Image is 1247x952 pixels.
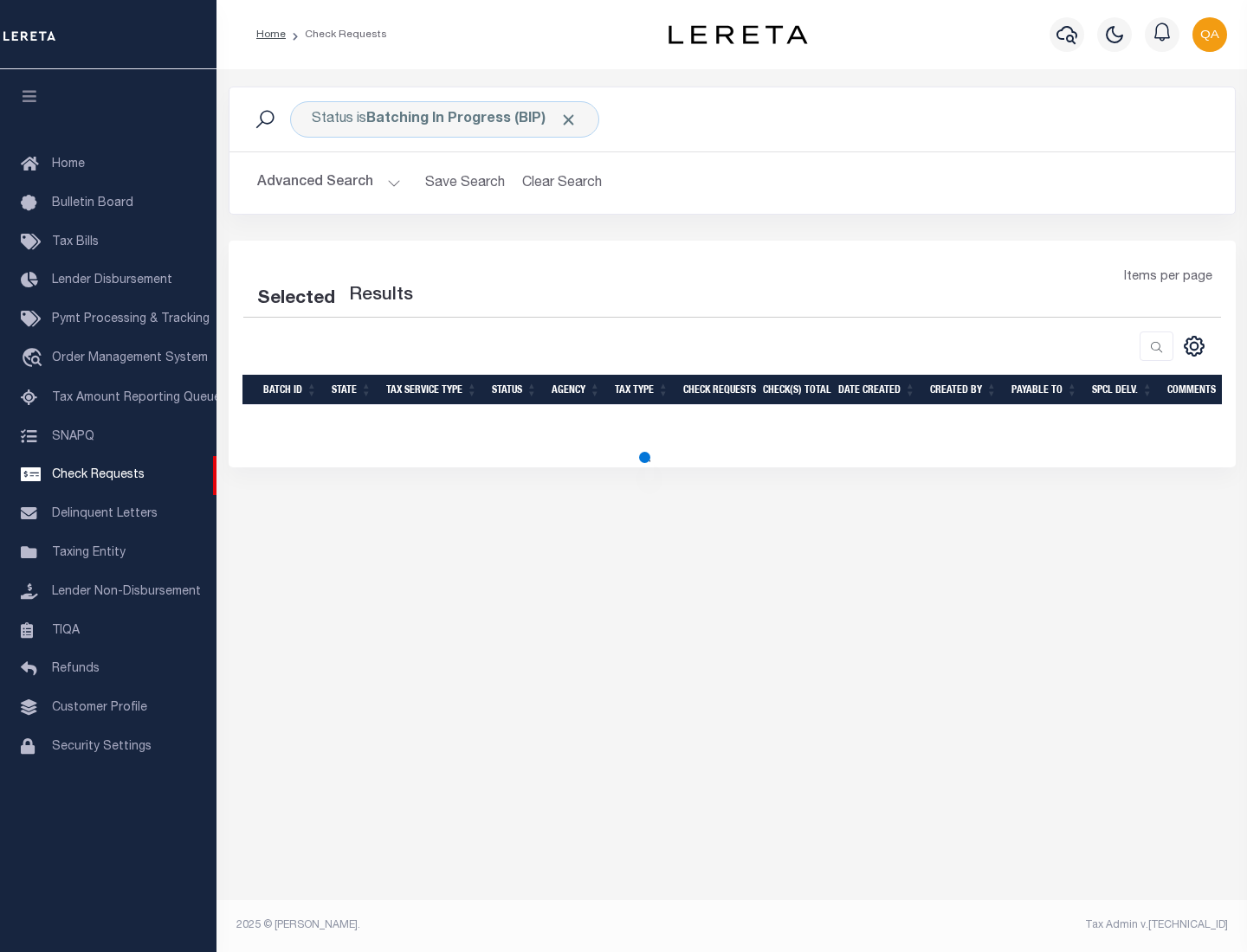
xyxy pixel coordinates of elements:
[52,430,94,442] span: SNAPQ
[366,113,578,126] b: Batching In Progress (BIP)
[52,586,201,598] span: Lender Non-Disbursement
[52,663,100,675] span: Refunds
[1124,268,1212,287] span: Items per page
[52,469,145,481] span: Check Requests
[21,348,48,370] i: travel_explore
[1085,375,1160,405] th: Spcl Delv.
[559,111,578,129] span: Click to Remove
[1160,375,1238,405] th: Comments
[52,197,133,209] span: Bulletin Board
[52,624,80,636] span: TIQA
[831,375,923,405] th: Date Created
[415,166,515,200] button: Save Search
[52,313,210,325] span: Pymt Processing & Tracking
[52,392,221,404] span: Tax Amount Reporting Queue
[676,375,756,405] th: Check Requests
[923,375,1005,405] th: Created By
[52,274,172,286] span: Lender Disbursement
[286,27,387,42] li: Check Requests
[52,741,152,753] span: Security Settings
[52,547,126,559] span: Taxing Entity
[223,917,733,933] div: 2025 © [PERSON_NAME].
[257,166,401,200] button: Advanced Search
[485,375,545,405] th: Status
[1005,375,1085,405] th: Payable To
[349,282,413,310] label: Results
[745,917,1228,933] div: Tax Admin v.[TECHNICAL_ID]
[290,101,599,138] div: Click to Edit
[379,375,485,405] th: Tax Service Type
[325,375,379,405] th: State
[52,158,85,170] span: Home
[1192,17,1227,52] img: svg+xml;base64,PHN2ZyB4bWxucz0iaHR0cDovL3d3dy53My5vcmcvMjAwMC9zdmciIHBvaW50ZXItZXZlbnRzPSJub25lIi...
[52,702,147,714] span: Customer Profile
[256,29,286,40] a: Home
[608,375,676,405] th: Tax Type
[756,375,831,405] th: Check(s) Total
[257,286,335,313] div: Selected
[52,508,158,520] span: Delinquent Letters
[52,236,99,248] span: Tax Bills
[545,375,608,405] th: Agency
[256,375,325,405] th: Batch Id
[52,352,208,364] span: Order Management System
[669,25,807,44] img: logo-dark.svg
[515,166,610,200] button: Clear Search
